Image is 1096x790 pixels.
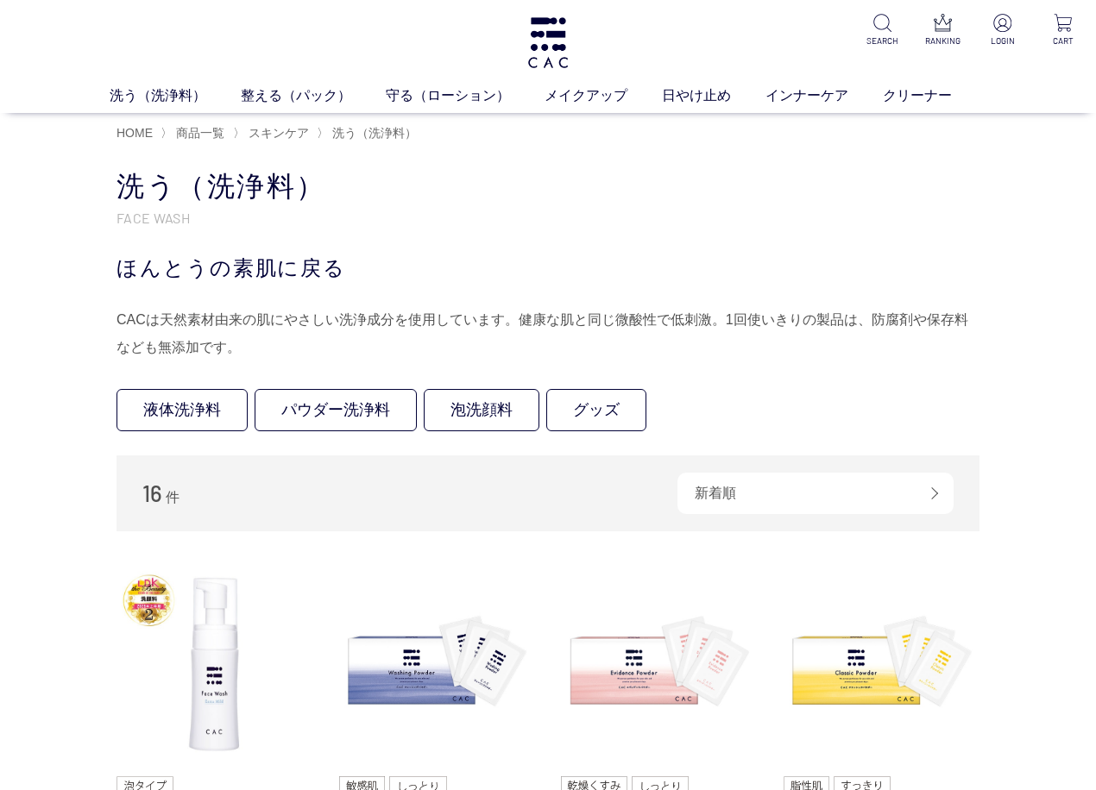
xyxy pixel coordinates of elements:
[241,85,386,106] a: 整える（パック）
[923,14,962,47] a: RANKING
[863,14,902,47] a: SEARCH
[984,34,1023,47] p: LOGIN
[677,473,954,514] div: 新着順
[166,490,180,505] span: 件
[765,85,883,106] a: インナーケア
[117,209,979,227] p: FACE WASH
[923,34,962,47] p: RANKING
[110,85,241,106] a: 洗う（洗浄料）
[386,85,545,106] a: 守る（ローション）
[117,168,979,205] h1: 洗う（洗浄料）
[339,566,536,762] img: ＣＡＣ ウォッシングパウダー
[233,125,313,141] li: 〉
[255,389,417,431] a: パウダー洗浄料
[117,566,313,762] img: ＣＡＣ フェイスウォッシュ エクストラマイルド
[984,14,1023,47] a: LOGIN
[424,389,539,431] a: 泡洗顔料
[662,85,765,106] a: 日やけ止め
[117,389,248,431] a: 液体洗浄料
[545,85,662,106] a: メイクアップ
[173,126,224,140] a: 商品一覧
[1043,14,1082,47] a: CART
[784,566,980,762] img: ＣＡＣ クラシックパウダー
[317,125,421,141] li: 〉
[142,480,162,506] span: 16
[546,389,646,431] a: グッズ
[117,253,979,284] div: ほんとうの素肌に戻る
[883,85,986,106] a: クリーナー
[161,125,229,141] li: 〉
[176,126,224,140] span: 商品一覧
[526,17,570,68] img: logo
[332,126,417,140] span: 洗う（洗浄料）
[561,566,758,762] img: ＣＡＣ エヴィデンスパウダー
[249,126,309,140] span: スキンケア
[117,306,979,361] div: CACは天然素材由来の肌にやさしい洗浄成分を使用しています。健康な肌と同じ微酸性で低刺激。1回使いきりの製品は、防腐剤や保存料なども無添加です。
[863,34,902,47] p: SEARCH
[117,126,153,140] a: HOME
[245,126,309,140] a: スキンケア
[1043,34,1082,47] p: CART
[329,126,417,140] a: 洗う（洗浄料）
